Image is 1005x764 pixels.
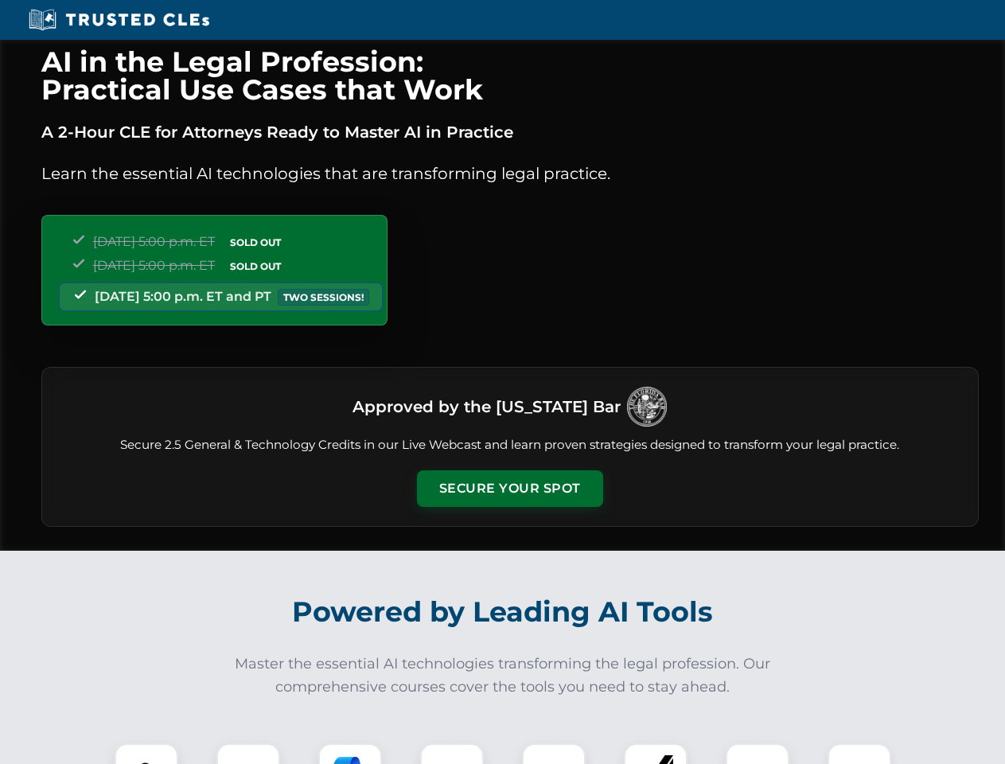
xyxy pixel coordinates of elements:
p: Master the essential AI technologies transforming the legal profession. Our comprehensive courses... [224,653,781,699]
p: A 2-Hour CLE for Attorneys Ready to Master AI in Practice [41,119,979,145]
button: Secure Your Spot [417,470,603,507]
img: Logo [627,387,667,427]
h3: Approved by the [US_STATE] Bar [353,392,621,421]
p: Learn the essential AI technologies that are transforming legal practice. [41,161,979,186]
span: [DATE] 5:00 p.m. ET [93,234,215,249]
h1: AI in the Legal Profession: Practical Use Cases that Work [41,48,979,103]
span: SOLD OUT [224,234,286,251]
p: Secure 2.5 General & Technology Credits in our Live Webcast and learn proven strategies designed ... [61,436,959,454]
span: [DATE] 5:00 p.m. ET [93,258,215,273]
img: Trusted CLEs [24,8,214,32]
h2: Powered by Leading AI Tools [62,584,944,640]
span: SOLD OUT [224,258,286,275]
